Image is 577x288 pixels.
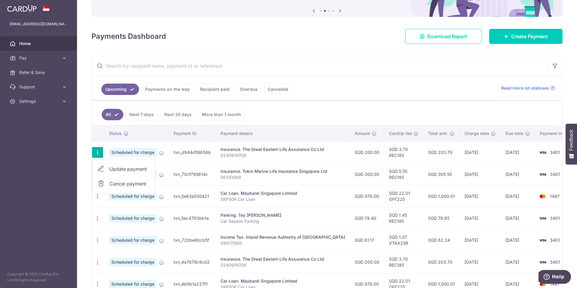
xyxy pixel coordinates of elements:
td: [DATE] [501,251,535,273]
td: [DATE] [501,163,535,185]
div: Car Loan. Maybank Singapore Limited [221,190,345,196]
span: Scheduled for charge [109,236,157,244]
span: Scheduled for charge [109,214,157,222]
a: Next 7 days [126,109,158,120]
span: Scheduled for charge [109,148,157,157]
td: txn_4e7679c9cd2 [169,251,216,273]
span: 1497 [550,194,560,199]
td: SGD 200.00 [350,251,384,273]
td: [DATE] [460,141,501,163]
p: [EMAIL_ADDRESS][DOMAIN_NAME] [10,21,67,27]
span: Due date [505,130,523,136]
th: Payment details [216,126,350,141]
td: SGD 203.70 [423,251,460,273]
div: Insurance. The Great Eastern Life Assurance Co Ltd [221,146,345,152]
td: SGD 978.00 [350,185,384,207]
span: Refer & Save [19,69,59,75]
img: Bank Card [537,280,549,288]
p: 0240919708 [221,262,345,268]
span: Read more on statuses [501,85,549,91]
td: SGD 22.01 OFF225 [384,185,423,207]
td: txn_5e63a530421 [169,185,216,207]
span: 3401 [550,259,560,265]
a: Create Payment [489,29,563,44]
span: Pay [19,55,59,61]
a: Download Report [405,29,482,44]
span: 3401 [550,237,560,243]
th: Payment ID [169,126,216,141]
td: SGD 3.70 REC185 [384,141,423,163]
span: Settings [19,98,59,104]
a: Payments on the way [141,84,194,95]
span: CardUp fee [389,130,412,136]
td: [DATE] [501,207,535,229]
div: Income Tax. Inland Revenue Authority of [GEOGRAPHIC_DATA] [221,234,345,240]
img: Bank Card [537,259,549,266]
span: Status [109,130,122,136]
p: SKP50R Car Loan [221,196,345,202]
td: SGD 1,000.01 [423,185,460,207]
img: CardUp [7,5,37,12]
td: [DATE] [501,229,535,251]
img: Bank Card [537,215,549,222]
img: Bank Card [537,171,549,178]
img: Bank Card [537,193,549,200]
td: [DATE] [460,229,501,251]
td: txn_720be6bcb5f [169,229,216,251]
span: Feedback [569,130,574,151]
span: Scheduled for charge [109,192,157,201]
p: Car Season Parking [221,218,345,224]
span: Amount [355,130,370,136]
td: SGD 203.70 [423,141,460,163]
td: [DATE] [460,207,501,229]
td: [DATE] [501,141,535,163]
div: Parking. Tey [PERSON_NAME] [221,212,345,218]
td: [DATE] [460,251,501,273]
span: Support [19,84,59,90]
span: Create Payment [511,33,548,40]
td: SGD 78.40 [350,207,384,229]
a: Next 30 days [160,109,196,120]
img: Bank Card [537,237,549,244]
td: [DATE] [460,163,501,185]
td: SGD 5.55 REC185 [384,163,423,185]
td: txn_70cf795614c [169,163,216,185]
td: SGD 1.45 REC185 [384,207,423,229]
div: Insurance. The Great Eastern Life Assurance Co Ltd [221,256,345,262]
div: Car Loan. Maybank Singapore Limited [221,278,345,284]
td: SGD 62.24 [423,229,460,251]
a: More than 1 month [198,109,245,120]
td: SGD 300.00 [350,163,384,185]
input: Search by recipient name, payment id or reference [92,56,548,75]
span: Charge date [464,130,489,136]
td: SGD 1.07 VTAX25R [384,229,423,251]
span: 3401 [550,172,560,177]
span: Total amt. [428,130,448,136]
td: [DATE] [501,185,535,207]
h4: Payments Dashboard [91,31,166,42]
span: 3401 [550,216,560,221]
td: SGD 79.85 [423,207,460,229]
td: SGD 3.70 REC185 [384,251,423,273]
a: Overdue [236,84,261,95]
td: SGD 200.00 [350,141,384,163]
span: Scheduled for charge [109,258,157,266]
td: txn_d944d59b58b [169,141,216,163]
span: Home [19,41,59,47]
a: Recipient paid [196,84,233,95]
div: Insurance. Tokio Marine Life Insurance Singapore Ltd [221,168,345,174]
iframe: Opens a widget where you can find more information [538,270,571,285]
p: 00341068 [221,174,345,180]
p: S9817990I [221,240,345,246]
span: Download Report [427,33,467,40]
a: Cancelled [264,84,292,95]
a: Read more on statuses [501,85,555,91]
a: All [102,109,123,120]
button: Feedback - Show survey [566,124,577,164]
td: SGD 61.17 [350,229,384,251]
span: 3401 [550,150,560,155]
td: [DATE] [460,185,501,207]
td: txn_5ec4793bb1e [169,207,216,229]
p: 0240919708 [221,152,345,158]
